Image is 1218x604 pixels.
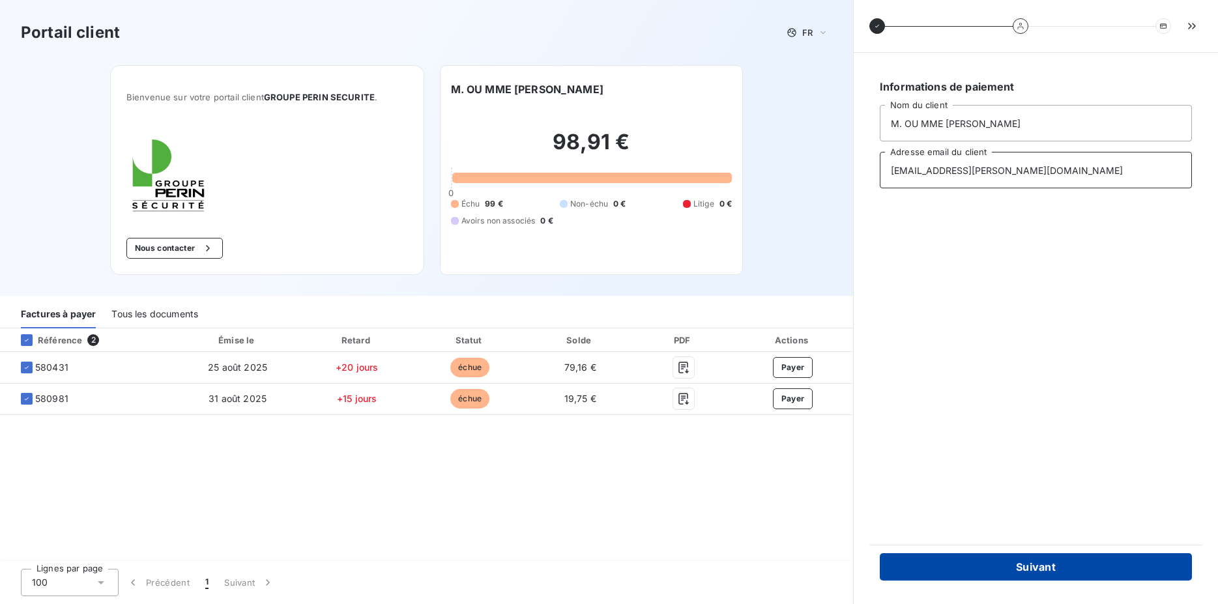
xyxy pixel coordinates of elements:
button: Payer [773,357,813,378]
span: 580431 [35,361,68,374]
span: Bienvenue sur votre portail client . [126,92,408,102]
h6: Informations de paiement [880,79,1192,94]
div: Solde [529,334,632,347]
div: Factures à payer [21,301,96,328]
div: PDF [637,334,730,347]
span: 0 € [719,198,732,210]
span: 0 [448,188,454,198]
span: +15 jours [337,393,377,404]
h6: M. OU MME [PERSON_NAME] [451,81,603,97]
span: 99 € [485,198,503,210]
div: Statut [416,334,523,347]
input: placeholder [880,105,1192,141]
span: 0 € [613,198,626,210]
span: Avoirs non associés [461,215,536,227]
span: Non-échu [570,198,608,210]
div: Émise le [178,334,297,347]
button: Suivant [880,553,1192,581]
button: 1 [197,569,216,596]
span: 25 août 2025 [208,362,267,373]
span: 79,16 € [564,362,596,373]
span: GROUPE PERIN SECURITE [264,92,375,102]
button: Nous contacter [126,238,223,259]
div: Actions [735,334,850,347]
span: 100 [32,576,48,589]
div: Retard [302,334,411,347]
h3: Portail client [21,21,120,44]
span: Échu [461,198,480,210]
span: échue [450,358,489,377]
span: FR [802,27,813,38]
div: Référence [10,334,82,346]
input: placeholder [880,152,1192,188]
span: 31 août 2025 [209,393,267,404]
span: 2 [87,334,99,346]
h2: 98,91 € [451,129,732,168]
button: Précédent [119,569,197,596]
img: Company logo [126,134,210,217]
span: 580981 [35,392,68,405]
span: 0 € [540,215,553,227]
div: Tous les documents [111,301,198,328]
span: 19,75 € [564,393,596,404]
button: Payer [773,388,813,409]
span: +20 jours [336,362,378,373]
span: 1 [205,576,209,589]
button: Suivant [216,569,282,596]
span: Litige [693,198,714,210]
span: échue [450,389,489,409]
